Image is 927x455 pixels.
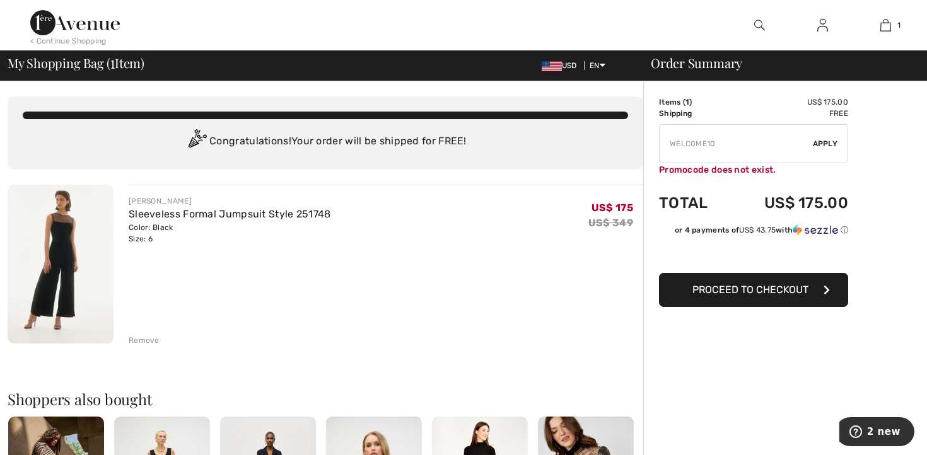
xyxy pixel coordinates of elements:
[817,18,828,33] img: My Info
[807,18,838,33] a: Sign In
[129,335,160,346] div: Remove
[129,195,331,207] div: [PERSON_NAME]
[659,181,728,224] td: Total
[184,129,209,154] img: Congratulation2.svg
[839,417,914,449] iframe: Opens a widget where you can find more information
[660,125,813,163] input: Promo code
[8,57,144,69] span: My Shopping Bag ( Item)
[8,185,114,343] img: Sleeveless Formal Jumpsuit Style 251748
[675,224,848,236] div: or 4 payments of with
[129,222,331,245] div: Color: Black Size: 6
[854,18,916,33] a: 1
[659,108,728,119] td: Shipping
[30,35,107,47] div: < Continue Shopping
[659,163,848,176] div: Promocode does not exist.
[659,240,848,268] iframe: PayPal-paypal
[754,18,765,33] img: search the website
[728,96,848,108] td: US$ 175.00
[592,202,633,214] span: US$ 175
[685,98,689,107] span: 1
[897,20,901,31] span: 1
[793,224,838,236] img: Sezzle
[813,138,838,149] span: Apply
[659,224,848,240] div: or 4 payments ofUS$ 43.75withSezzle Click to learn more about Sezzle
[659,273,848,307] button: Proceed to Checkout
[692,284,808,296] span: Proceed to Checkout
[590,61,605,70] span: EN
[636,57,919,69] div: Order Summary
[542,61,562,71] img: US Dollar
[588,217,633,229] s: US$ 349
[110,54,115,70] span: 1
[739,226,776,234] span: US$ 43.75
[30,10,120,35] img: 1ère Avenue
[129,208,331,220] a: Sleeveless Formal Jumpsuit Style 251748
[23,129,628,154] div: Congratulations! Your order will be shipped for FREE!
[728,181,848,224] td: US$ 175.00
[728,108,848,119] td: Free
[880,18,891,33] img: My Bag
[8,391,643,406] h2: Shoppers also bought
[542,61,582,70] span: USD
[659,96,728,108] td: Items ( )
